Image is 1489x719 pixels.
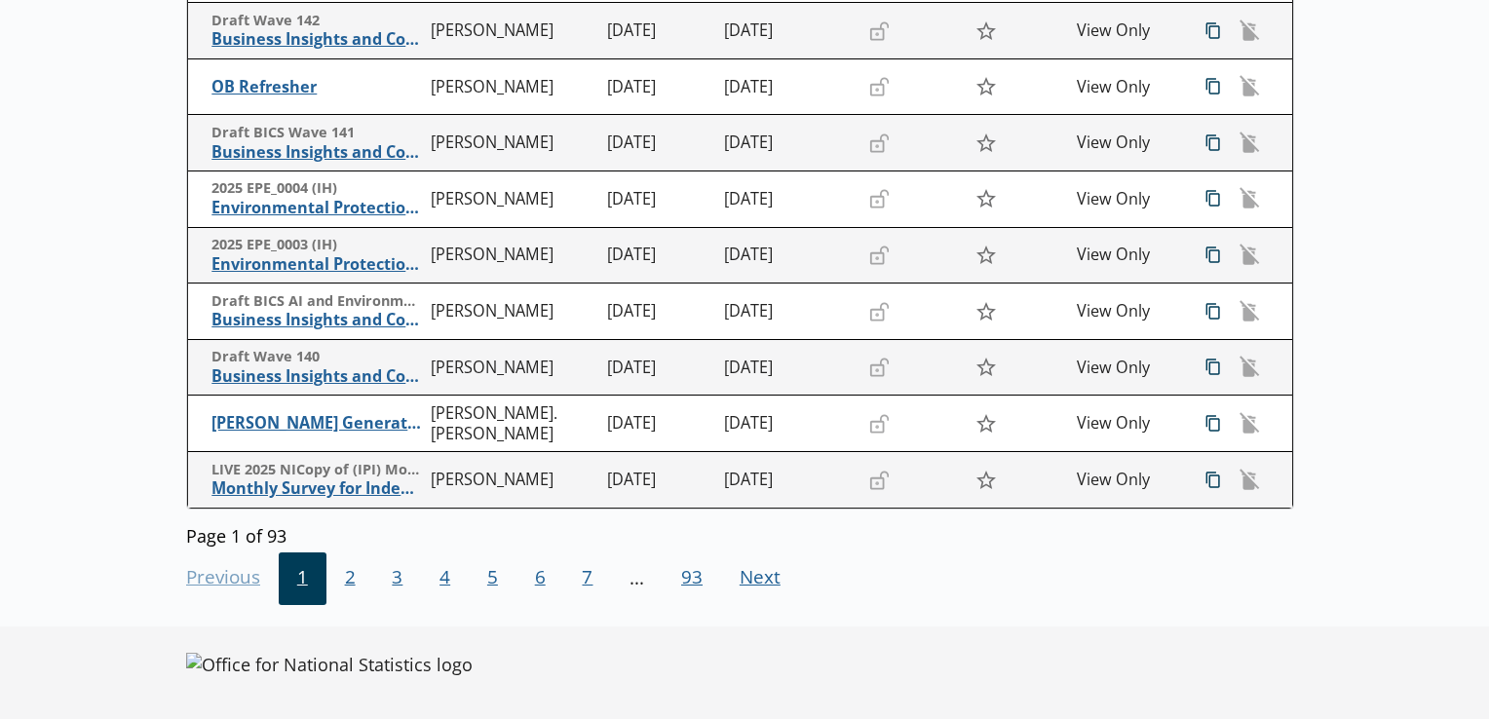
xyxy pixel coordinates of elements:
[279,552,326,605] button: 1
[423,227,599,284] td: [PERSON_NAME]
[599,115,717,171] td: [DATE]
[373,552,421,605] button: 3
[599,227,717,284] td: [DATE]
[423,58,599,115] td: [PERSON_NAME]
[663,552,721,605] button: 93
[965,237,1007,274] button: Star
[421,552,469,605] button: 4
[186,518,1294,547] div: Page 1 of 93
[965,125,1007,162] button: Star
[469,552,516,605] button: 5
[211,142,422,163] span: Business Insights and Conditions Survey (BICS)
[516,552,564,605] button: 6
[564,552,612,605] button: 7
[1069,227,1187,284] td: View Only
[423,115,599,171] td: [PERSON_NAME]
[716,284,846,340] td: [DATE]
[611,552,663,605] li: ...
[599,3,717,59] td: [DATE]
[211,254,422,275] span: Environmental Protection Expenditure
[211,77,422,97] span: OB Refresher
[1069,58,1187,115] td: View Only
[599,339,717,396] td: [DATE]
[716,115,846,171] td: [DATE]
[211,366,422,387] span: Business Insights and Conditions Survey (BICS)
[326,552,374,605] button: 2
[965,461,1007,498] button: Star
[721,552,799,605] button: Next
[211,236,422,254] span: 2025 EPE_0003 (IH)
[211,179,422,198] span: 2025 EPE_0004 (IH)
[716,339,846,396] td: [DATE]
[1069,171,1187,228] td: View Only
[599,396,717,452] td: [DATE]
[211,198,422,218] span: Environmental Protection Expenditure
[716,396,846,452] td: [DATE]
[599,171,717,228] td: [DATE]
[211,348,422,366] span: Draft Wave 140
[1069,284,1187,340] td: View Only
[211,478,422,499] span: Monthly Survey for Index Numbers of Import Prices - Price Quotation Return
[211,292,422,311] span: Draft BICS AI and Environment questions
[423,396,599,452] td: [PERSON_NAME].[PERSON_NAME]
[423,171,599,228] td: [PERSON_NAME]
[211,12,422,30] span: Draft Wave 142
[716,3,846,59] td: [DATE]
[211,29,422,50] span: Business Insights and Conditions Survey (BICS)
[716,227,846,284] td: [DATE]
[1069,3,1187,59] td: View Only
[599,58,717,115] td: [DATE]
[1069,115,1187,171] td: View Only
[186,653,473,676] img: Office for National Statistics logo
[211,124,422,142] span: Draft BICS Wave 141
[716,171,846,228] td: [DATE]
[211,310,422,330] span: Business Insights and Conditions Survey (BICS)
[1069,452,1187,509] td: View Only
[965,349,1007,386] button: Star
[211,461,422,479] span: LIVE 2025 NICopy of (IPI) Monthly Survey for Index Numbers of Import Prices - Price Quotation Return
[965,12,1007,49] button: Star
[716,452,846,509] td: [DATE]
[965,292,1007,329] button: Star
[965,180,1007,217] button: Star
[423,452,599,509] td: [PERSON_NAME]
[716,58,846,115] td: [DATE]
[1069,339,1187,396] td: View Only
[599,284,717,340] td: [DATE]
[423,339,599,396] td: [PERSON_NAME]
[211,413,422,434] span: [PERSON_NAME] Generator
[423,284,599,340] td: [PERSON_NAME]
[1069,396,1187,452] td: View Only
[599,452,717,509] td: [DATE]
[965,68,1007,105] button: Star
[423,3,599,59] td: [PERSON_NAME]
[965,405,1007,442] button: Star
